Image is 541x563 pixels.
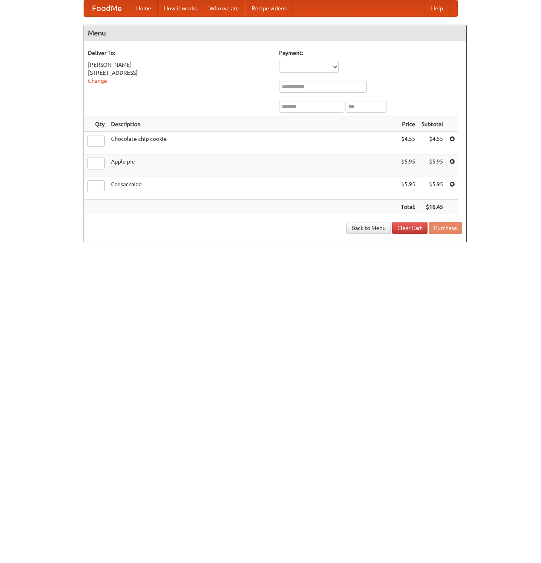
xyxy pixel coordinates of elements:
[418,117,446,132] th: Subtotal
[425,0,449,16] a: Help
[245,0,293,16] a: Recipe videos
[84,25,466,41] h4: Menu
[346,222,391,234] a: Back to Menu
[108,177,398,200] td: Caesar salad
[203,0,245,16] a: Who we are
[418,200,446,214] th: $16.45
[392,222,428,234] a: Clear Cart
[418,132,446,154] td: $4.55
[130,0,158,16] a: Home
[398,177,418,200] td: $5.95
[88,78,107,84] a: Change
[398,200,418,214] th: Total:
[88,49,271,57] h5: Deliver To:
[158,0,203,16] a: How it works
[418,177,446,200] td: $5.95
[108,117,398,132] th: Description
[108,154,398,177] td: Apple pie
[398,154,418,177] td: $5.95
[84,0,130,16] a: FoodMe
[418,154,446,177] td: $5.95
[429,222,462,234] button: Purchase
[398,132,418,154] td: $4.55
[398,117,418,132] th: Price
[88,61,271,69] div: [PERSON_NAME]
[84,117,108,132] th: Qty
[108,132,398,154] td: Chocolate chip cookie
[279,49,462,57] h5: Payment:
[88,69,271,77] div: [STREET_ADDRESS]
